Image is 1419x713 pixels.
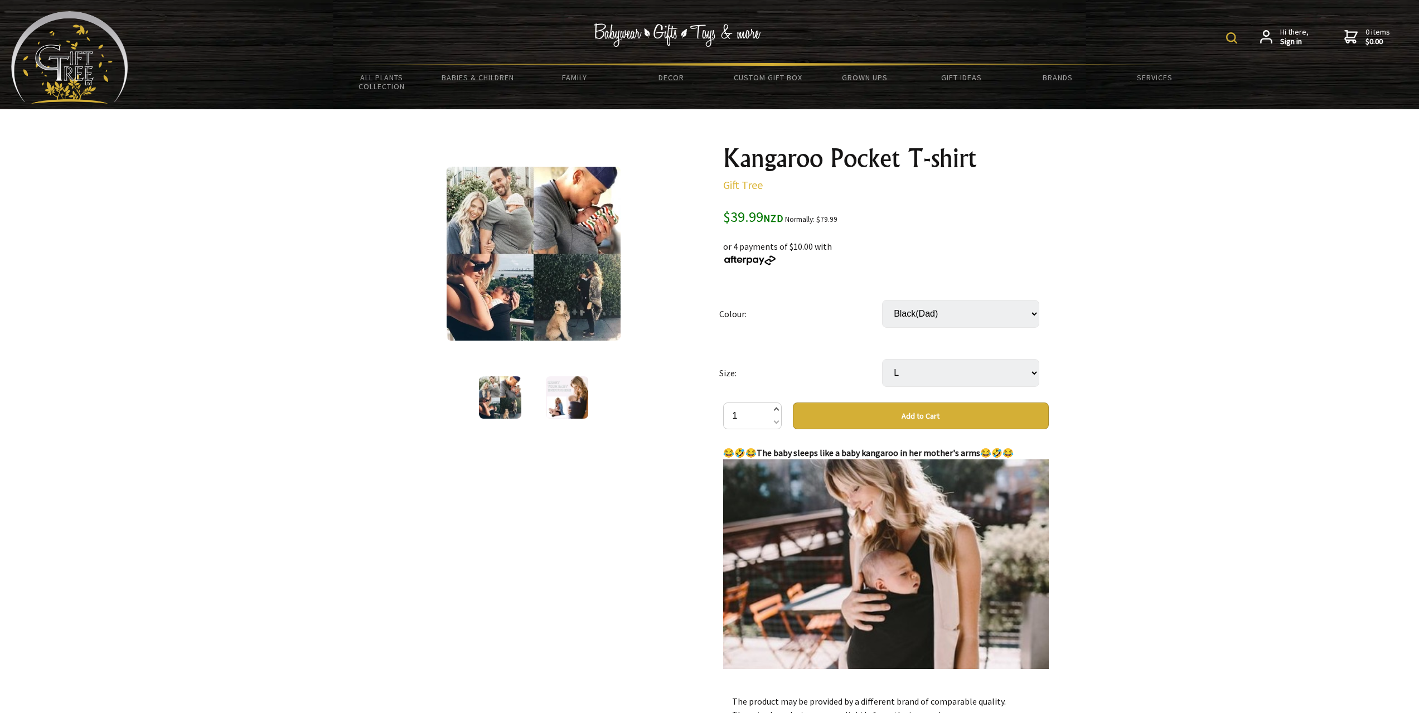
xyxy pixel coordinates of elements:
div: or 4 payments of $10.00 with [723,226,1049,266]
img: Afterpay [723,255,777,265]
img: Babywear - Gifts - Toys & more [594,23,761,47]
span: 0 items [1365,27,1390,47]
span: Hi there, [1280,27,1309,47]
a: Gift Ideas [913,66,1009,89]
td: Colour: [719,284,882,343]
img: Kangaroo Pocket T-shirt [479,376,521,419]
a: Custom Gift Box [720,66,816,89]
img: Babyware - Gifts - Toys and more... [11,11,128,104]
span: $39.99 [723,207,783,226]
td: Size: [719,343,882,402]
strong: 😂🤣😂The baby sleeps like a baby kangaroo in her mother's arms😂🤣😂 [723,447,1049,678]
strong: Sign in [1280,37,1309,47]
a: Decor [623,66,719,89]
img: product search [1226,32,1237,43]
a: Grown Ups [816,66,913,89]
small: Normally: $79.99 [785,215,837,224]
a: All Plants Collection [333,66,430,98]
img: Kangaroo Pocket T-shirt [546,376,588,419]
a: Family [526,66,623,89]
span: NZD [763,212,783,225]
a: Brands [1010,66,1106,89]
a: Hi there,Sign in [1260,27,1309,47]
a: Babies & Children [430,66,526,89]
a: Services [1106,66,1203,89]
h1: Kangaroo Pocket T-shirt [723,145,1049,172]
button: Add to Cart [793,402,1049,429]
a: Gift Tree [723,178,763,192]
a: 0 items$0.00 [1344,27,1390,47]
strong: $0.00 [1365,37,1390,47]
img: Kangaroo Pocket T-shirt [447,167,621,341]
